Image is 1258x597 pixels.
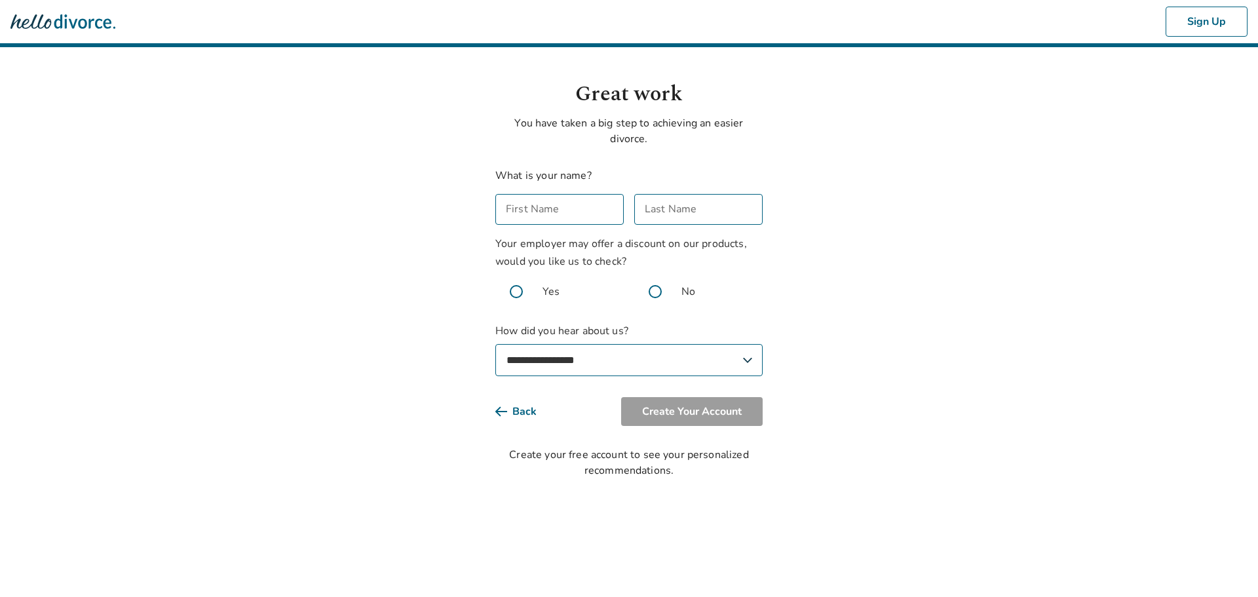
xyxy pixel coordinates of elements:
label: How did you hear about us? [495,323,763,376]
span: Your employer may offer a discount on our products, would you like us to check? [495,237,747,269]
div: Create your free account to see your personalized recommendations. [495,447,763,478]
span: No [681,284,695,299]
img: Hello Divorce Logo [10,9,115,35]
p: You have taken a big step to achieving an easier divorce. [495,115,763,147]
iframe: Chat Widget [1192,534,1258,597]
span: Yes [543,284,560,299]
button: Sign Up [1166,7,1248,37]
label: What is your name? [495,168,592,183]
button: Create Your Account [621,397,763,426]
button: Back [495,397,558,426]
h1: Great work [495,79,763,110]
select: How did you hear about us? [495,344,763,376]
